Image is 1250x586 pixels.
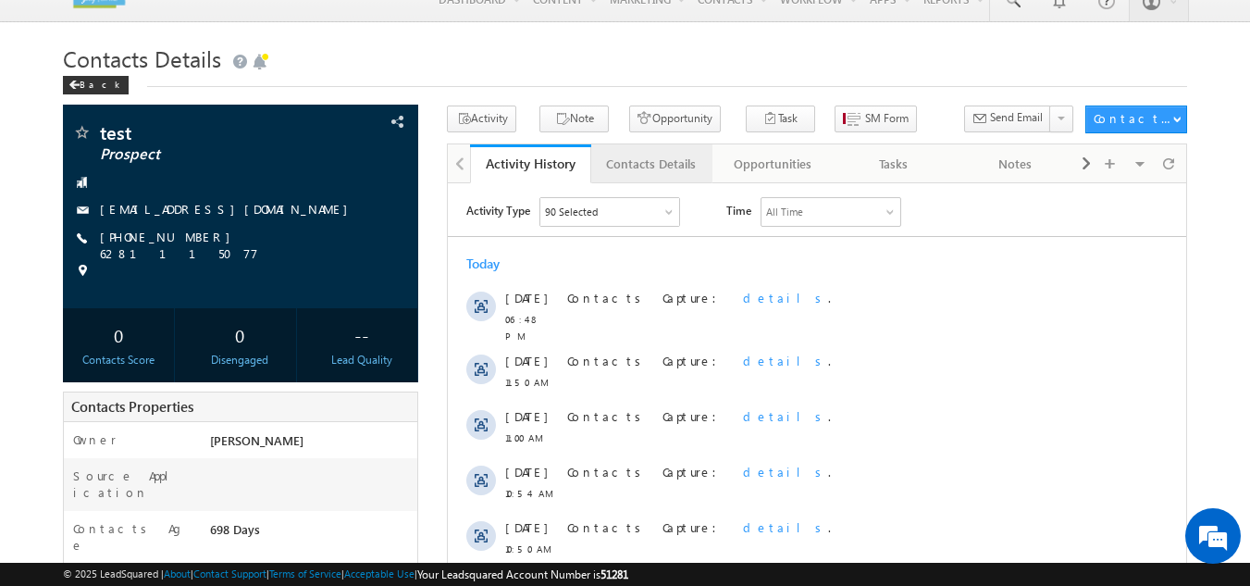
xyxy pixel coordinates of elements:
[73,468,192,501] label: Source Application
[57,128,113,161] span: 06:48 PM
[119,225,660,242] div: .
[189,318,291,352] div: 0
[318,20,355,37] div: All Time
[1094,110,1172,127] div: Contacts Actions
[57,225,99,242] span: [DATE]
[119,427,280,443] span: Contacts Capture:
[189,352,291,368] div: Disengaged
[119,336,660,353] div: .
[119,106,280,122] span: Contacts Capture:
[310,352,413,368] div: Lead Quality
[24,171,338,439] textarea: Type your message and click 'Submit'
[63,566,628,583] span: © 2025 LeadSquared | | | | |
[63,75,138,91] a: Back
[629,106,721,132] button: Opportunity
[119,225,280,241] span: Contacts Capture:
[100,201,357,217] a: [EMAIL_ADDRESS][DOMAIN_NAME]
[1085,106,1187,133] button: Contacts Actions
[93,15,231,43] div: Sales Activity,BD - BL Flexi Funds,BL - Business Loan,FL - Flexible Loan,FT - Flexi Loan Balance ...
[57,302,113,318] span: 10:54 AM
[970,153,1059,175] div: Notes
[295,336,380,352] span: details
[100,229,387,262] span: [PHONE_NUMBER] 6281115077
[96,97,311,121] div: Leave a message
[964,106,1051,132] button: Send Email
[712,144,834,183] a: Opportunities
[63,76,129,94] div: Back
[295,281,380,296] span: details
[295,225,380,241] span: details
[848,153,938,175] div: Tasks
[119,427,660,443] div: .
[447,106,516,132] button: Activity
[303,9,348,54] div: Minimize live chat window
[210,432,303,448] span: [PERSON_NAME]
[310,318,413,352] div: --
[119,482,280,498] span: Contacts Capture:
[57,482,99,499] span: [DATE]
[57,246,113,263] span: 11:00 AM
[417,567,628,581] span: Your Leadsquared Account Number is
[57,281,99,297] span: [DATE]
[57,191,113,207] span: 11:50 AM
[269,567,341,580] a: Terms of Service
[271,455,336,480] em: Submit
[57,357,113,374] span: 10:50 AM
[865,110,909,127] span: SM Form
[834,144,955,183] a: Tasks
[71,397,193,416] span: Contacts Properties
[57,448,113,465] span: 05:50 PM
[119,281,660,297] div: .
[990,109,1043,126] span: Send Email
[73,431,117,448] label: Owner
[68,318,170,352] div: 0
[164,567,191,580] a: About
[57,427,99,443] span: [DATE]
[119,281,280,296] span: Contacts Capture:
[68,352,170,368] div: Contacts Score
[57,504,113,520] span: 05:43 PM
[484,155,577,172] div: Activity History
[119,169,660,186] div: .
[295,169,380,185] span: details
[295,427,380,443] span: details
[31,97,78,121] img: d_60004797649_company_0_60004797649
[119,336,280,352] span: Contacts Capture:
[63,44,221,73] span: Contacts Details
[295,106,380,122] span: details
[746,106,815,132] button: Task
[539,106,609,132] button: Note
[119,169,280,185] span: Contacts Capture:
[606,153,696,175] div: Contacts Details
[835,106,917,132] button: SM Form
[193,567,266,580] a: Contact Support
[205,520,418,546] div: 698 Days
[727,153,817,175] div: Opportunities
[57,106,99,123] span: [DATE]
[97,20,150,37] div: 90 Selected
[600,567,628,581] span: 51281
[73,520,192,554] label: Contacts Age
[591,144,712,183] a: Contacts Details
[119,482,660,499] div: .
[57,169,99,186] span: [DATE]
[100,145,319,164] span: Prospect
[470,144,591,183] a: Activity History
[295,482,380,498] span: details
[57,336,99,353] span: [DATE]
[19,14,82,42] span: Activity Type
[100,123,319,142] span: test
[19,72,79,89] div: Today
[19,539,79,555] div: [DATE]
[344,567,415,580] a: Acceptable Use
[955,144,1076,183] a: Notes
[278,14,303,42] span: Time
[19,393,79,409] div: [DATE]
[119,106,660,123] div: .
